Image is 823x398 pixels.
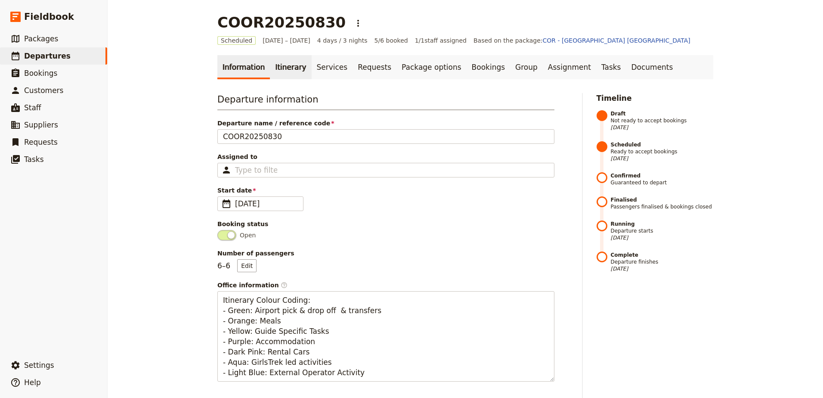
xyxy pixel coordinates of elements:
span: Not ready to accept bookings [611,110,714,131]
span: [DATE] [611,265,714,272]
span: Ready to accept bookings [611,141,714,162]
span: Number of passengers [217,249,554,258]
h1: COOR20250830 [217,14,346,31]
a: Documents [626,55,678,79]
h2: Timeline [597,93,714,103]
span: Bookings [24,69,57,78]
span: Passengers finalised & bookings closed [611,196,714,210]
span: [DATE] [611,234,714,241]
p: 6 – 6 [217,259,257,272]
span: Start date [217,186,554,195]
a: Bookings [467,55,510,79]
h3: Departure information [217,93,554,110]
span: Guaranteed to depart [611,172,714,186]
strong: Running [611,221,714,227]
span: ​ [281,282,288,289]
input: Assigned to [235,165,277,175]
strong: Draft [611,110,714,117]
strong: Complete [611,252,714,258]
a: Package options [396,55,466,79]
input: Departure name / reference code [217,129,554,144]
a: Tasks [596,55,626,79]
span: Office information [217,281,554,289]
textarea: Office information​ [217,291,554,382]
button: Number of passengers6–6 [237,259,257,272]
span: [DATE] [235,199,298,209]
strong: Confirmed [611,172,714,179]
div: Booking status [217,220,554,228]
a: Assignment [543,55,596,79]
span: [DATE] [611,155,714,162]
span: 5/6 booked [374,36,408,45]
span: [DATE] [611,124,714,131]
span: Departure finishes [611,252,714,272]
span: Settings [24,361,54,370]
span: Based on the package: [473,36,690,45]
strong: Scheduled [611,141,714,148]
span: 1 / 1 staff assigned [415,36,467,45]
a: Services [312,55,353,79]
span: Staff [24,103,41,112]
strong: Finalised [611,196,714,203]
span: Departure starts [611,221,714,241]
a: Information [217,55,270,79]
button: Actions [351,16,365,31]
a: Requests [353,55,396,79]
span: Tasks [24,155,44,164]
span: [DATE] – [DATE] [263,36,310,45]
a: Group [510,55,543,79]
span: ​ [221,199,232,209]
span: Suppliers [24,121,58,129]
span: Fieldbook [24,10,74,23]
a: COR - [GEOGRAPHIC_DATA] [GEOGRAPHIC_DATA] [543,37,690,44]
span: Customers [24,86,63,95]
span: Open [240,231,256,239]
span: Departures [24,52,71,60]
span: Departure name / reference code [217,119,554,127]
span: Packages [24,34,58,43]
span: Scheduled [217,36,256,45]
span: 4 days / 3 nights [317,36,368,45]
span: Help [24,378,41,387]
span: Requests [24,138,58,146]
a: Itinerary [270,55,311,79]
span: Assigned to [217,152,554,161]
